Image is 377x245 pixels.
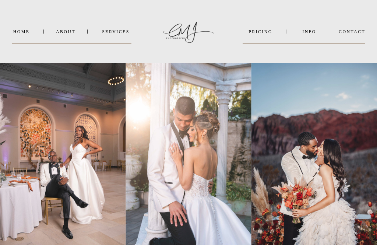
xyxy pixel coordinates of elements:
a: INFO [294,29,325,34]
a: About [56,29,75,34]
a: Home [12,29,31,34]
a: SERVICES [100,29,131,34]
a: PRICING [243,29,278,34]
a: Contact [339,29,366,34]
